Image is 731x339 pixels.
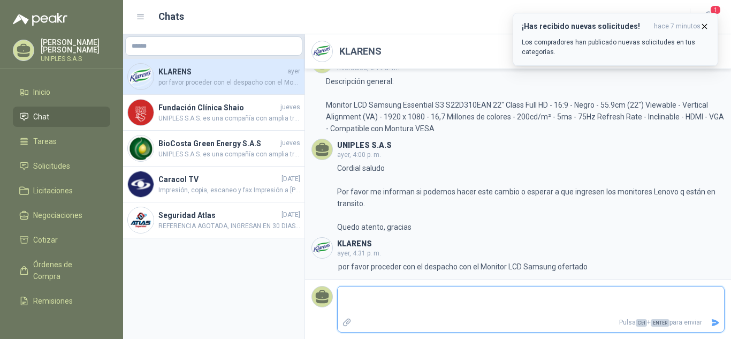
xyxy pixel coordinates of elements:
button: 1 [699,7,718,27]
a: Chat [13,107,110,127]
a: Solicitudes [13,156,110,176]
span: Remisiones [33,295,73,307]
img: Company Logo [128,64,154,89]
span: UNIPLES S.A.S. es una compañía con amplia trayectoria en el [PERSON_NAME] colombiano, ofrecemos s... [158,114,300,124]
h4: BioCosta Green Energy S.A.S [158,138,278,149]
h1: Chats [158,9,184,24]
span: ayer [287,66,300,77]
a: Remisiones [13,291,110,311]
a: Company LogoSeguridad Atlas[DATE]REFERENCIA AGOTADA, INGRESAN EN 30 DIAS APROXIMADAMENTE. [123,202,304,238]
span: Solicitudes [33,160,70,172]
p: UNIPLES S.A.S [41,56,110,62]
a: Órdenes de Compra [13,254,110,287]
a: Tareas [13,131,110,152]
span: REFERENCIA AGOTADA, INGRESAN EN 30 DIAS APROXIMADAMENTE. [158,221,300,231]
span: Órdenes de Compra [33,259,100,282]
label: Adjuntar archivos [338,313,356,332]
a: Company LogoFundación Clínica ShaiojuevesUNIPLES S.A.S. es una compañía con amplia trayectoria en... [123,95,304,131]
h2: KLARENS [339,44,382,59]
button: Enviar [706,313,724,332]
span: UNIPLES S.A.S. es una compañía con amplia trayectoria en el [PERSON_NAME] colombiano, ofrecemos s... [158,149,300,160]
span: 1 [710,5,721,15]
a: Inicio [13,82,110,102]
button: ¡Has recibido nuevas solicitudes!hace 7 minutos Los compradores han publicado nuevas solicitudes ... [513,13,718,66]
h4: KLARENS [158,66,285,78]
p: Pulsa + para enviar [356,313,707,332]
span: Inicio [33,86,50,98]
p: Descripción general: Monitor LCD Samsung Essential S3 S22D310EAN 22" Class Full HD - 16:9 - Negro... [326,76,725,134]
span: Cotizar [33,234,58,246]
p: [PERSON_NAME] [PERSON_NAME] [41,39,110,54]
span: por favor proceder con el despacho con el Monitor LCD Samsung ofertado [158,78,300,88]
img: Company Logo [128,171,154,197]
a: Negociaciones [13,205,110,225]
span: Tareas [33,135,57,147]
span: Ctrl [636,319,647,327]
p: Cordial saludo Por favor me informan si podemos hacer este cambio o esperar a que ingresen los mo... [337,162,725,233]
h4: Caracol TV [158,174,279,185]
span: Chat [33,111,49,123]
span: Impresión, copia, escaneo y fax Impresión a [PERSON_NAME] automática Escaneo dúplex automático (A... [158,185,300,195]
a: Company LogoKLARENSayerpor favor proceder con el despacho con el Monitor LCD Samsung ofertado [123,59,304,95]
h3: KLARENS [337,241,372,247]
span: [DATE] [281,174,300,184]
a: Company LogoCaracol TV[DATE]Impresión, copia, escaneo y fax Impresión a [PERSON_NAME] automática ... [123,167,304,202]
h3: ¡Has recibido nuevas solicitudes! [522,22,650,31]
span: Negociaciones [33,209,82,221]
h3: UNIPLES S.A.S [337,142,392,148]
a: Cotizar [13,230,110,250]
a: Company LogoBioCosta Green Energy S.A.SjuevesUNIPLES S.A.S. es una compañía con amplia trayectori... [123,131,304,167]
span: jueves [280,138,300,148]
img: Company Logo [128,207,154,233]
p: por favor proceder con el despacho con el Monitor LCD Samsung ofertado [338,261,588,273]
span: Licitaciones [33,185,73,197]
span: ayer, 4:31 p. m. [337,250,381,257]
img: Company Logo [312,41,332,62]
span: [DATE] [281,210,300,220]
img: Company Logo [128,135,154,161]
img: Logo peakr [13,13,67,26]
span: ayer, 4:00 p. m. [337,151,381,159]
span: ENTER [651,319,669,327]
img: Company Logo [128,100,154,125]
span: jueves [280,102,300,112]
img: Company Logo [312,238,332,258]
h4: Fundación Clínica Shaio [158,102,278,114]
a: Licitaciones [13,180,110,201]
h4: Seguridad Atlas [158,209,279,221]
span: hace 7 minutos [654,22,700,31]
p: Los compradores han publicado nuevas solicitudes en tus categorías. [522,37,709,57]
